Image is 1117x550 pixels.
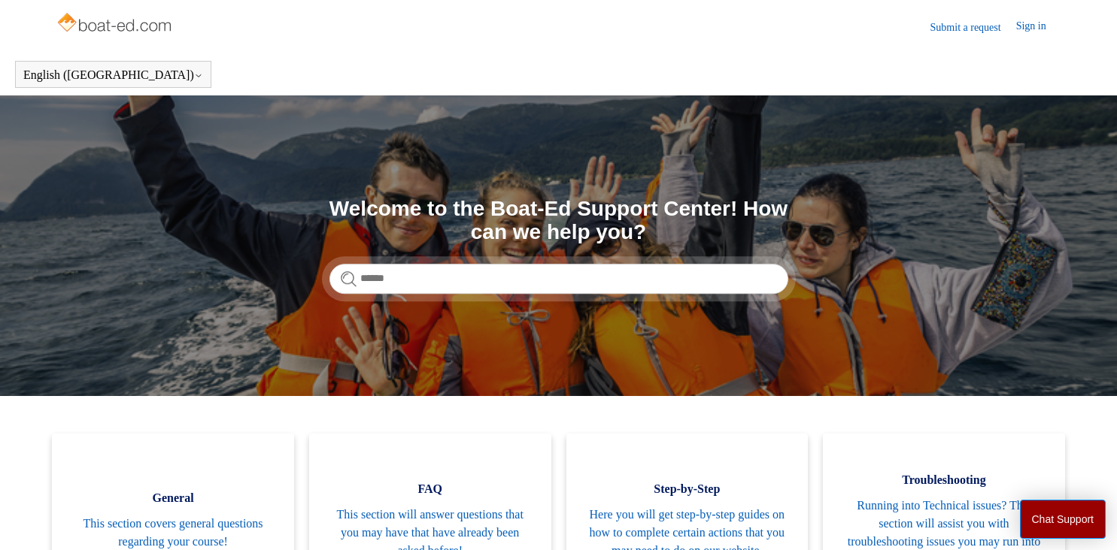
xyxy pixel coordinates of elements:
[329,264,788,294] input: Search
[930,20,1016,35] a: Submit a request
[74,489,272,507] span: General
[56,9,175,39] img: Boat-Ed Help Center home page
[845,471,1043,489] span: Troubleshooting
[589,480,786,498] span: Step-by-Step
[332,480,529,498] span: FAQ
[1020,500,1106,539] button: Chat Support
[329,198,788,244] h1: Welcome to the Boat-Ed Support Center! How can we help you?
[1016,18,1061,36] a: Sign in
[23,68,203,82] button: English ([GEOGRAPHIC_DATA])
